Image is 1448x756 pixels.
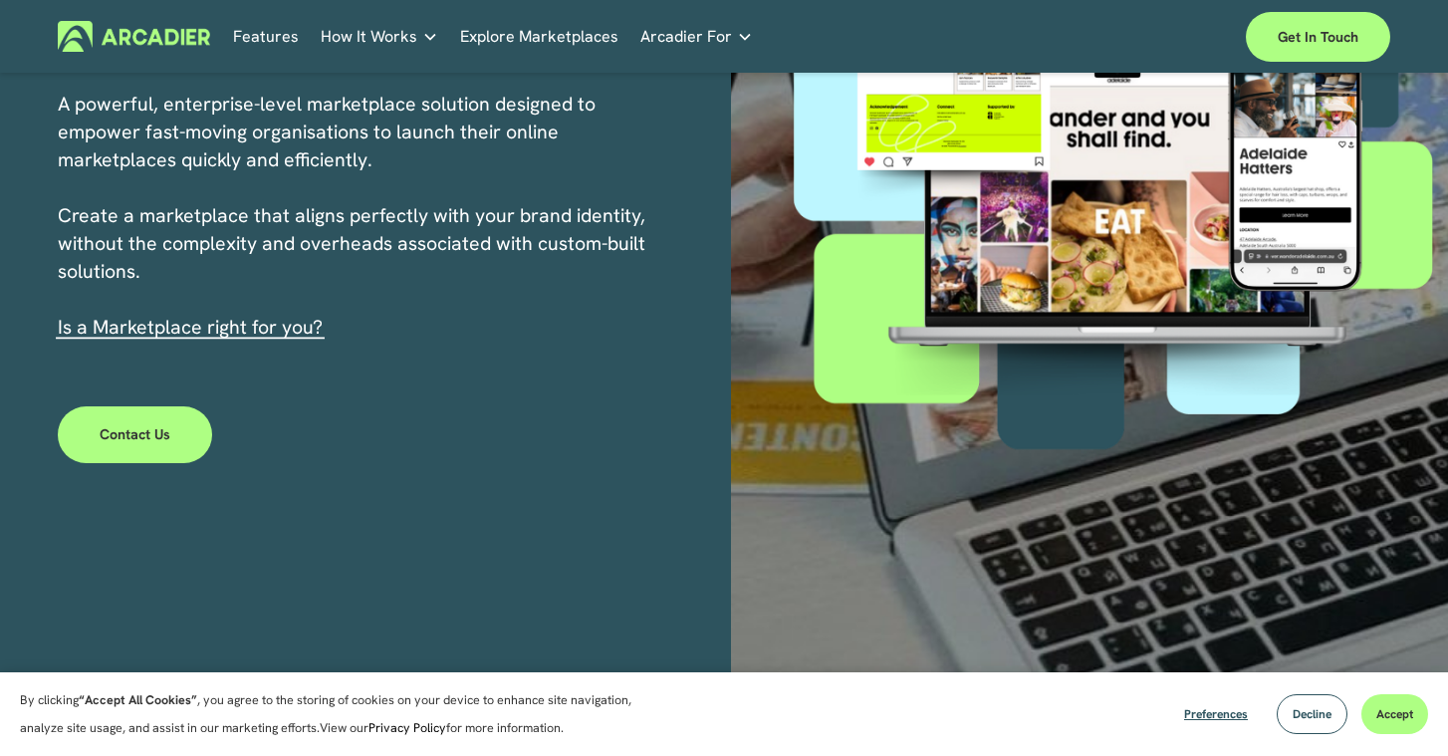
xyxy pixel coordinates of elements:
p: A powerful, enterprise-level marketplace solution designed to empower fast-moving organisations t... [58,91,661,342]
button: Preferences [1169,694,1263,734]
a: Get in touch [1246,12,1390,62]
a: folder dropdown [640,21,753,52]
span: Preferences [1184,706,1248,722]
span: Decline [1293,706,1331,722]
a: Contact Us [58,406,212,464]
span: Arcadier For [640,23,732,51]
p: By clicking , you agree to the storing of cookies on your device to enhance site navigation, anal... [20,686,667,742]
iframe: Chat Widget [1348,660,1448,756]
a: Features [233,21,299,52]
span: How It Works [321,23,417,51]
a: folder dropdown [321,21,438,52]
button: Decline [1277,694,1347,734]
a: Privacy Policy [368,719,446,736]
strong: “Accept All Cookies” [79,691,197,708]
a: Explore Marketplaces [460,21,618,52]
a: s a Marketplace right for you? [63,315,323,340]
img: Arcadier [58,21,210,52]
span: I [58,315,323,340]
